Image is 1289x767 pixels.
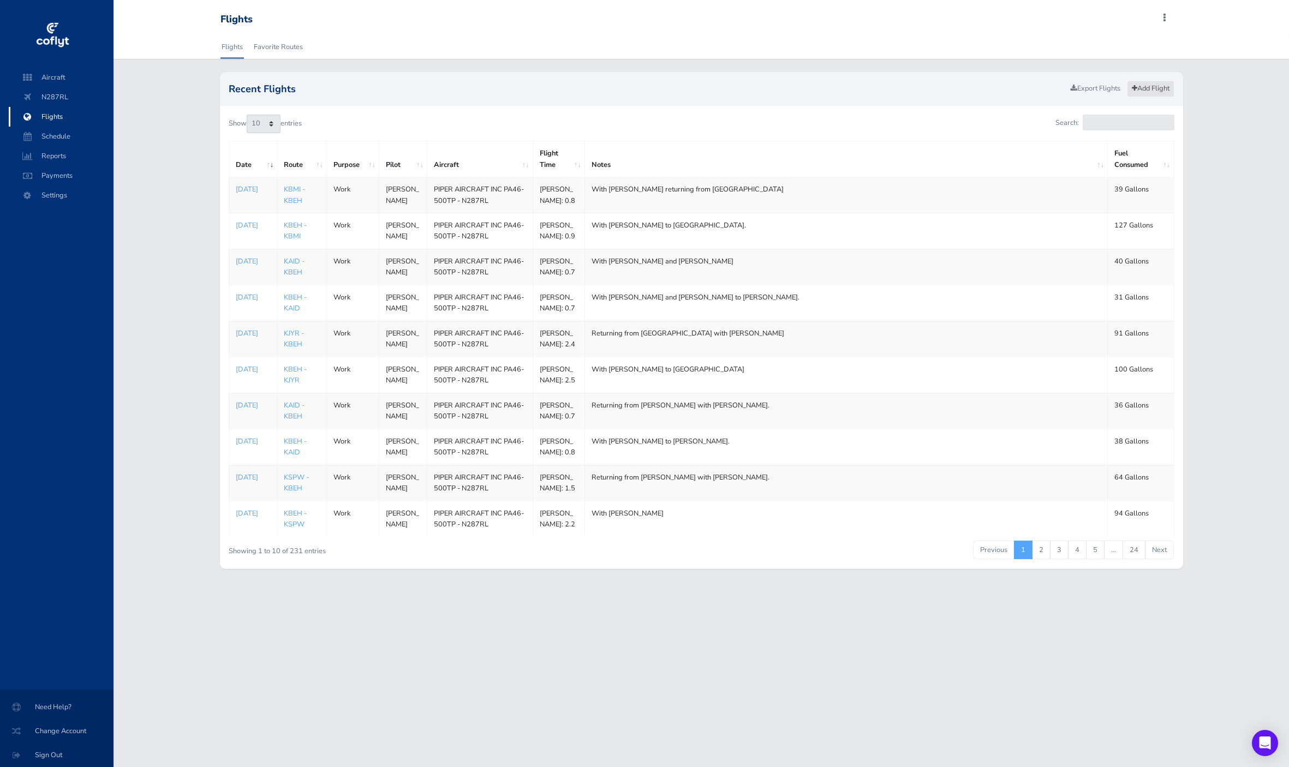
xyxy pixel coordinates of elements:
[327,285,379,321] td: Work
[327,177,379,213] td: Work
[1108,501,1174,536] td: 94 Gallons
[379,285,427,321] td: [PERSON_NAME]
[1083,115,1174,130] input: Search:
[533,285,585,321] td: [PERSON_NAME]: 0.7
[1014,541,1033,559] a: 1
[584,321,1108,357] td: Returning from [GEOGRAPHIC_DATA] with [PERSON_NAME]
[20,87,103,107] span: N287RL
[1108,357,1174,393] td: 100 Gallons
[1123,541,1145,559] a: 24
[20,127,103,146] span: Schedule
[427,285,533,321] td: PIPER AIRCRAFT INC PA46-500TP - N287RL
[247,115,281,133] select: Showentries
[284,364,307,385] a: KBEH - KJYR
[284,328,304,349] a: KJYR - KBEH
[533,501,585,536] td: [PERSON_NAME]: 2.2
[20,146,103,166] span: Reports
[533,357,585,393] td: [PERSON_NAME]: 2.5
[1252,730,1278,756] div: Open Intercom Messenger
[584,213,1108,249] td: With [PERSON_NAME] to [GEOGRAPHIC_DATA].
[20,68,103,87] span: Aircraft
[427,177,533,213] td: PIPER AIRCRAFT INC PA46-500TP - N287RL
[284,472,309,493] a: KSPW - KBEH
[236,292,271,303] p: [DATE]
[584,501,1108,536] td: With [PERSON_NAME]
[584,393,1108,429] td: Returning from [PERSON_NAME] with [PERSON_NAME].
[584,177,1108,213] td: With [PERSON_NAME] returning from [GEOGRAPHIC_DATA]
[220,35,244,59] a: Flights
[533,249,585,285] td: [PERSON_NAME]: 0.7
[584,249,1108,285] td: With [PERSON_NAME] and [PERSON_NAME]
[379,321,427,357] td: [PERSON_NAME]
[229,115,302,133] label: Show entries
[229,141,277,177] th: Date: activate to sort column ascending
[284,256,305,277] a: KAID - KBEH
[20,166,103,185] span: Payments
[236,364,271,375] a: [DATE]
[533,465,585,501] td: [PERSON_NAME]: 1.5
[427,249,533,285] td: PIPER AIRCRAFT INC PA46-500TP - N287RL
[379,465,427,501] td: [PERSON_NAME]
[427,429,533,465] td: PIPER AIRCRAFT INC PA46-500TP - N287RL
[1127,81,1174,97] a: Add Flight
[1108,141,1174,177] th: Fuel Consumed: activate to sort column ascending
[20,107,103,127] span: Flights
[327,429,379,465] td: Work
[236,256,271,267] a: [DATE]
[236,220,271,231] p: [DATE]
[584,429,1108,465] td: With [PERSON_NAME] to [PERSON_NAME].
[236,184,271,195] p: [DATE]
[427,321,533,357] td: PIPER AIRCRAFT INC PA46-500TP - N287RL
[236,328,271,339] a: [DATE]
[13,721,100,741] span: Change Account
[327,465,379,501] td: Work
[327,141,379,177] th: Purpose: activate to sort column ascending
[284,400,305,421] a: KAID - KBEH
[427,141,533,177] th: Aircraft: activate to sort column ascending
[379,249,427,285] td: [PERSON_NAME]
[379,141,427,177] th: Pilot: activate to sort column ascending
[236,400,271,411] a: [DATE]
[284,436,307,457] a: KBEH - KAID
[584,141,1108,177] th: Notes: activate to sort column ascending
[533,429,585,465] td: [PERSON_NAME]: 0.8
[13,697,100,717] span: Need Help?
[327,213,379,249] td: Work
[1108,285,1174,321] td: 31 Gallons
[13,745,100,765] span: Sign Out
[253,35,304,59] a: Favorite Routes
[229,84,1066,94] h2: Recent Flights
[236,508,271,519] a: [DATE]
[327,393,379,429] td: Work
[427,393,533,429] td: PIPER AIRCRAFT INC PA46-500TP - N287RL
[277,141,327,177] th: Route: activate to sort column ascending
[1066,81,1125,97] a: Export Flights
[1032,541,1051,559] a: 2
[229,540,614,556] div: Showing 1 to 10 of 231 entries
[327,249,379,285] td: Work
[584,285,1108,321] td: With [PERSON_NAME] and [PERSON_NAME] to [PERSON_NAME].
[1055,115,1174,130] label: Search:
[427,501,533,536] td: PIPER AIRCRAFT INC PA46-500TP - N287RL
[533,213,585,249] td: [PERSON_NAME]: 0.9
[236,472,271,483] a: [DATE]
[284,220,307,241] a: KBEH - KBMI
[1068,541,1087,559] a: 4
[236,436,271,447] p: [DATE]
[427,357,533,393] td: PIPER AIRCRAFT INC PA46-500TP - N287RL
[379,393,427,429] td: [PERSON_NAME]
[427,465,533,501] td: PIPER AIRCRAFT INC PA46-500TP - N287RL
[284,508,307,529] a: KBEH - KSPW
[1108,213,1174,249] td: 127 Gallons
[220,14,253,26] div: Flights
[327,357,379,393] td: Work
[379,501,427,536] td: [PERSON_NAME]
[20,185,103,205] span: Settings
[379,357,427,393] td: [PERSON_NAME]
[533,141,585,177] th: Flight Time: activate to sort column ascending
